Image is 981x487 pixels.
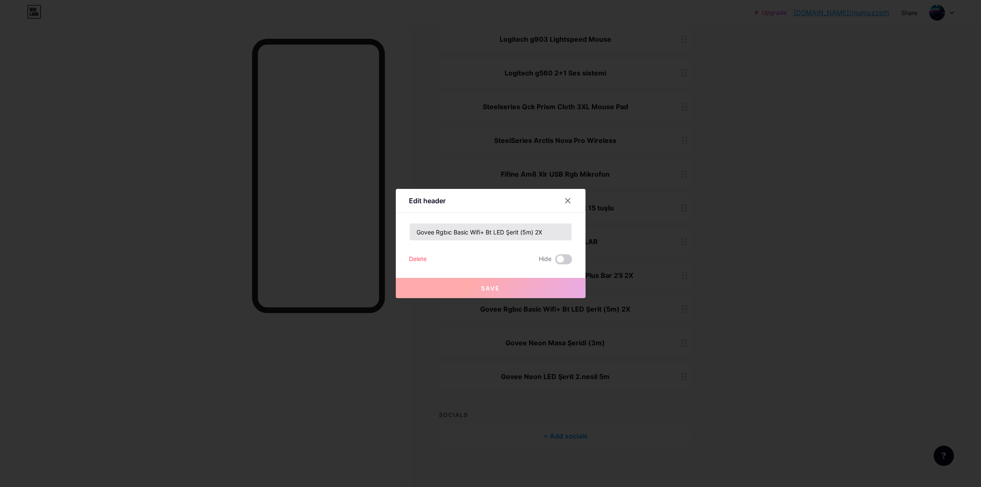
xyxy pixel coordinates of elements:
[409,196,446,206] div: Edit header
[396,278,586,298] button: Save
[481,285,500,292] span: Save
[409,254,427,264] div: Delete
[410,223,572,240] input: Title
[539,254,552,264] span: Hide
